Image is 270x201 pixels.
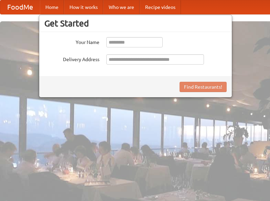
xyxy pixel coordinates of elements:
[140,0,181,14] a: Recipe videos
[0,0,40,14] a: FoodMe
[40,0,64,14] a: Home
[103,0,140,14] a: Who we are
[44,54,99,63] label: Delivery Address
[180,82,227,92] button: Find Restaurants!
[64,0,103,14] a: How it works
[44,37,99,46] label: Your Name
[44,18,227,29] h3: Get Started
